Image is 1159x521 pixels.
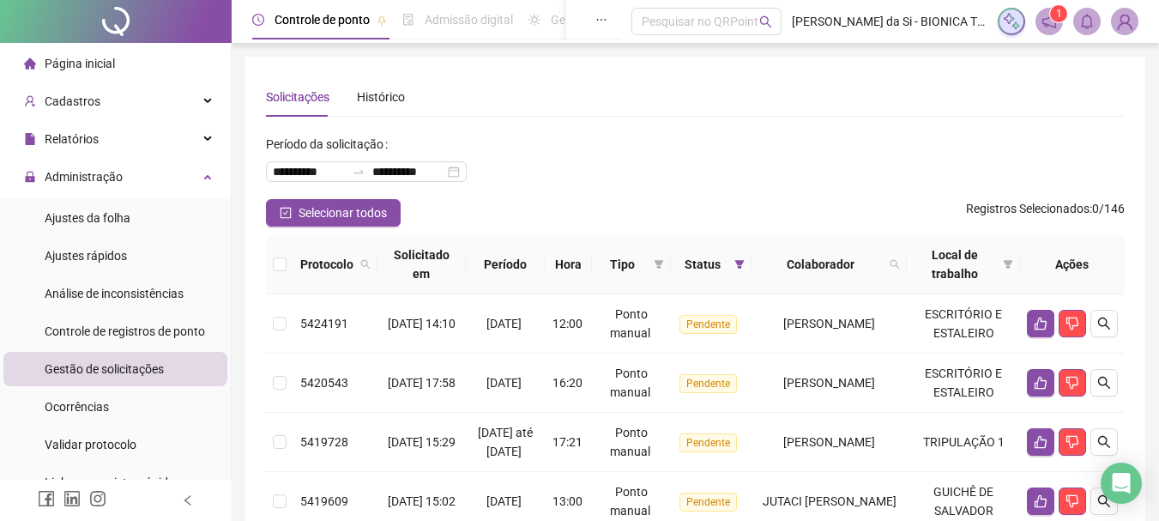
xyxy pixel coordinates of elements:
[679,374,737,393] span: Pendente
[45,287,184,300] span: Análise de inconsistências
[763,494,896,508] span: JUTACI [PERSON_NAME]
[182,494,194,506] span: left
[783,435,875,449] span: [PERSON_NAME]
[1003,259,1013,270] span: filter
[352,165,365,179] span: to
[610,485,650,518] span: Ponto manual
[300,494,348,508] span: 5419609
[45,132,99,146] span: Relatórios
[1034,376,1047,390] span: like
[1097,376,1111,390] span: search
[1097,494,1111,508] span: search
[63,490,81,507] span: linkedin
[1079,14,1095,29] span: bell
[1034,435,1047,449] span: like
[1065,435,1079,449] span: dislike
[783,376,875,390] span: [PERSON_NAME]
[999,242,1017,287] span: filter
[528,14,540,26] span: sun
[792,12,987,31] span: [PERSON_NAME] da Si - BIONICA TRANSPORTE E TURISMO MARÍTIMO REGIONAL LTDA
[24,95,36,107] span: user-add
[300,435,348,449] span: 5419728
[360,259,371,270] span: search
[45,94,100,108] span: Cadastros
[1002,12,1021,31] img: sparkle-icon.fc2bf0ac1784a2077858766a79e2daf3.svg
[280,207,292,219] span: check-square
[1065,376,1079,390] span: dislike
[388,317,456,330] span: [DATE] 14:10
[1034,317,1047,330] span: like
[300,317,348,330] span: 5424191
[24,133,36,145] span: file
[486,317,522,330] span: [DATE]
[388,494,456,508] span: [DATE] 15:02
[610,307,650,340] span: Ponto manual
[45,324,205,338] span: Controle de registros de ponto
[610,367,650,399] span: Ponto manual
[966,202,1090,215] span: Registros Selecionados
[552,494,583,508] span: 13:00
[486,494,522,508] span: [DATE]
[388,376,456,390] span: [DATE] 17:58
[24,171,36,183] span: lock
[252,14,264,26] span: clock-circle
[45,400,109,414] span: Ocorrências
[45,57,115,70] span: Página inicial
[551,13,637,27] span: Gestão de férias
[300,376,348,390] span: 5420543
[388,435,456,449] span: [DATE] 15:29
[402,14,414,26] span: file-done
[907,413,1020,472] td: TRIPULAÇÃO 1
[266,130,395,158] label: Período da solicitação
[377,15,387,26] span: pushpin
[45,476,175,489] span: Link para registro rápido
[1065,317,1079,330] span: dislike
[24,58,36,70] span: home
[1041,14,1057,29] span: notification
[552,435,583,449] span: 17:21
[1027,255,1118,274] div: Ações
[357,88,405,106] div: Histórico
[275,13,370,27] span: Controle de ponto
[1065,494,1079,508] span: dislike
[678,255,727,274] span: Status
[734,259,745,270] span: filter
[45,170,123,184] span: Administração
[758,255,883,274] span: Colaborador
[300,255,353,274] span: Protocolo
[679,493,737,512] span: Pendente
[654,259,664,270] span: filter
[425,13,513,27] span: Admissão digital
[1050,5,1067,22] sup: 1
[610,426,650,458] span: Ponto manual
[650,251,667,277] span: filter
[599,255,648,274] span: Tipo
[352,165,365,179] span: swap-right
[907,354,1020,413] td: ESCRITÓRIO E ESTALEIRO
[266,199,401,227] button: Selecionar todos
[45,438,136,451] span: Validar protocolo
[357,251,374,277] span: search
[914,245,996,283] span: Local de trabalho
[679,315,737,334] span: Pendente
[486,376,522,390] span: [DATE]
[38,490,55,507] span: facebook
[45,211,130,225] span: Ajustes da folha
[907,294,1020,354] td: ESCRITÓRIO E ESTALEIRO
[89,490,106,507] span: instagram
[478,426,533,458] span: [DATE] até [DATE]
[552,376,583,390] span: 16:20
[679,433,737,452] span: Pendente
[299,203,387,222] span: Selecionar todos
[1056,8,1062,20] span: 1
[266,88,329,106] div: Solicitações
[45,249,127,263] span: Ajustes rápidos
[552,317,583,330] span: 12:00
[731,251,748,277] span: filter
[759,15,772,28] span: search
[595,14,607,26] span: ellipsis
[466,235,546,294] th: Período
[886,251,903,277] span: search
[377,235,466,294] th: Solicitado em
[546,235,592,294] th: Hora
